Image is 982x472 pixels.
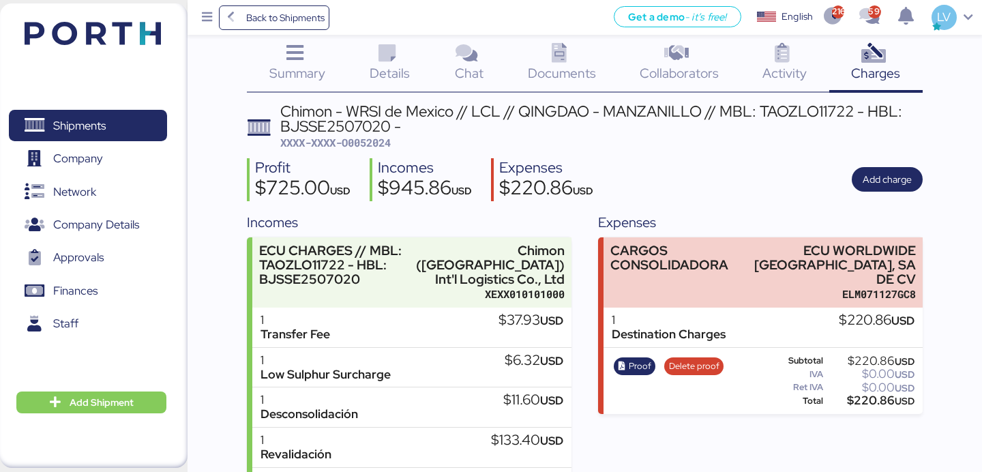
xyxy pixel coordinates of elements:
span: Add Shipment [70,394,134,411]
span: USD [451,184,472,197]
span: LV [937,8,951,26]
button: Add Shipment [16,392,166,413]
div: Chimon ([GEOGRAPHIC_DATA]) Int'l Logistics Co., Ltd [416,244,565,286]
div: 1 [261,353,391,368]
div: $0.00 [826,383,914,393]
div: XEXX010101000 [416,287,565,301]
span: Collaborators [640,64,719,82]
span: Documents [528,64,596,82]
span: Charges [851,64,900,82]
div: $945.86 [378,178,472,201]
span: USD [573,184,593,197]
button: Menu [196,6,219,29]
div: $220.86 [826,396,914,406]
span: USD [540,353,563,368]
div: Total [767,396,823,406]
div: 1 [261,313,330,327]
a: Company Details [9,209,167,241]
a: Finances [9,276,167,307]
div: Incomes [378,158,472,178]
div: $220.86 [839,313,914,328]
div: Expenses [499,158,593,178]
div: Low Sulphur Surcharge [261,368,391,382]
span: USD [895,368,914,381]
a: Back to Shipments [219,5,330,30]
span: USD [895,382,914,394]
div: Expenses [598,212,922,233]
div: $133.40 [491,433,563,448]
span: Activity [762,64,807,82]
button: Add charge [852,167,923,192]
div: ELM071127GC8 [735,287,917,301]
span: Approvals [53,248,104,267]
span: USD [540,313,563,328]
span: Proof [629,359,651,374]
span: Add charge [863,171,912,188]
div: Incomes [247,212,571,233]
span: Summary [269,64,325,82]
a: Shipments [9,110,167,141]
div: ECU WORLDWIDE [GEOGRAPHIC_DATA], SA DE CV [735,244,917,286]
div: ECU CHARGES // MBL: TAOZLO11722 - HBL: BJSSE2507020 [259,244,410,286]
div: $0.00 [826,369,914,379]
div: $725.00 [255,178,351,201]
a: Company [9,143,167,175]
span: XXXX-XXXX-O0052024 [280,136,391,149]
span: Company Details [53,215,139,235]
span: USD [330,184,351,197]
span: Back to Shipments [246,10,325,26]
span: Shipments [53,116,106,136]
span: Chat [455,64,483,82]
div: Desconsolidación [261,407,358,422]
div: $6.32 [505,353,563,368]
div: 1 [261,393,358,407]
span: Details [370,64,410,82]
span: Network [53,182,96,202]
span: Company [53,149,103,168]
div: $220.86 [826,356,914,366]
div: Ret IVA [767,383,823,392]
div: Profit [255,158,351,178]
div: Transfer Fee [261,327,330,342]
div: CARGOS CONSOLIDADORA [610,244,728,272]
div: English [782,10,813,24]
span: Staff [53,314,78,334]
div: Chimon - WRSI de Mexico // LCL // QINGDAO - MANZANILLO // MBL: TAOZLO11722 - HBL: BJSSE2507020 - [280,104,923,134]
span: USD [891,313,914,328]
span: Finances [53,281,98,301]
span: USD [540,433,563,448]
div: $37.93 [499,313,563,328]
a: Approvals [9,242,167,274]
div: 1 [612,313,726,327]
span: USD [895,355,914,368]
div: $220.86 [499,178,593,201]
span: USD [540,393,563,408]
a: Network [9,176,167,207]
a: Staff [9,308,167,340]
div: 1 [261,433,331,447]
div: $11.60 [503,393,563,408]
div: Revalidación [261,447,331,462]
span: Delete proof [669,359,719,374]
div: Destination Charges [612,327,726,342]
div: Subtotal [767,356,823,366]
span: USD [895,395,914,407]
div: IVA [767,370,823,379]
button: Proof [614,357,656,375]
button: Delete proof [664,357,724,375]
